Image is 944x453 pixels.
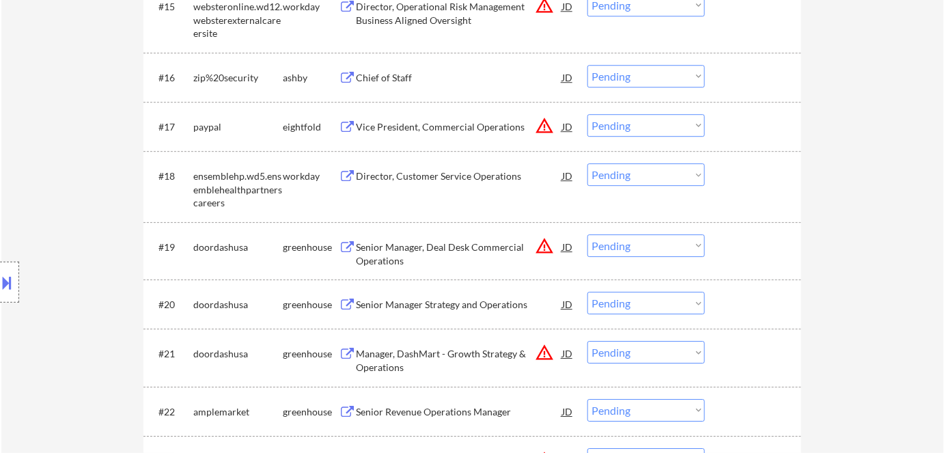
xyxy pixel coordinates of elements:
div: Chief of Staff [356,71,562,85]
div: JD [561,114,574,139]
button: warning_amber [535,116,554,135]
button: warning_amber [535,236,554,256]
div: JD [561,292,574,316]
div: greenhouse [283,405,339,419]
div: zip%20security [193,71,283,85]
div: JD [561,341,574,366]
div: JD [561,65,574,90]
div: greenhouse [283,298,339,312]
div: ashby [283,71,339,85]
div: JD [561,234,574,259]
div: Vice President, Commercial Operations [356,120,562,134]
div: Senior Revenue Operations Manager [356,405,562,419]
div: Director, Customer Service Operations [356,169,562,183]
div: greenhouse [283,241,339,254]
div: JD [561,163,574,188]
button: warning_amber [535,343,554,362]
div: greenhouse [283,347,339,361]
div: Senior Manager, Deal Desk Commercial Operations [356,241,562,267]
div: eightfold [283,120,339,134]
div: workday [283,169,339,183]
div: #16 [158,71,182,85]
div: JD [561,399,574,424]
div: Manager, DashMart - Growth Strategy & Operations [356,347,562,374]
div: Senior Manager Strategy and Operations [356,298,562,312]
